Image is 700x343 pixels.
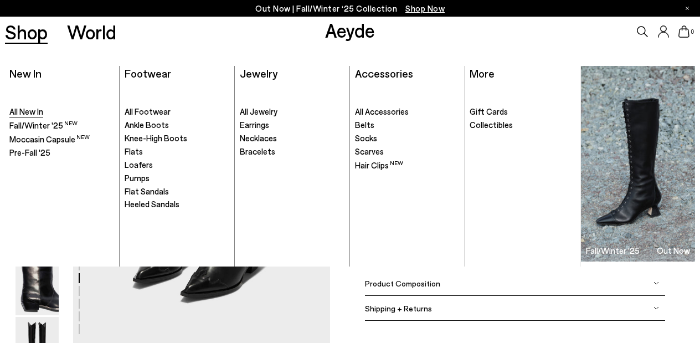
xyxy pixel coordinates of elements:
a: Moccasin Capsule [9,134,114,145]
span: Bracelets [240,146,275,156]
span: Earrings [240,120,269,130]
a: All Jewelry [240,106,344,117]
span: All Footwear [125,106,171,116]
a: All Accessories [355,106,460,117]
span: Gift Cards [470,106,508,116]
a: Belts [355,120,460,131]
a: All Footwear [125,106,229,117]
span: Product Composition [365,279,440,288]
span: Pumps [125,173,150,183]
a: Shop [5,22,48,42]
span: Pre-Fall '25 [9,147,50,157]
a: Fall/Winter '25 [9,120,114,131]
a: Fall/Winter '25 Out Now [581,66,696,262]
span: Collectibles [470,120,513,130]
span: Necklaces [240,133,277,143]
a: Aeyde [325,18,375,42]
a: Scarves [355,146,460,157]
a: Gift Cards [470,106,575,117]
a: New In [9,66,42,80]
a: Pumps [125,173,229,184]
span: All Accessories [355,106,409,116]
p: Out Now | Fall/Winter ‘25 Collection [255,2,445,16]
span: 0 [689,29,695,35]
a: Collectibles [470,120,575,131]
img: svg%3E [653,305,659,311]
span: Ankle Boots [125,120,169,130]
a: Bracelets [240,146,344,157]
img: Aruna Leather Knee-High Cowboy Boots - Image 4 [16,257,59,315]
span: Navigate to /collections/new-in [405,3,445,13]
a: Necklaces [240,133,344,144]
span: Hair Clips [355,160,403,170]
a: Heeled Sandals [125,199,229,210]
a: Accessories [355,66,413,80]
a: Flat Sandals [125,186,229,197]
span: Socks [355,133,377,143]
span: Heeled Sandals [125,199,179,209]
a: More [470,66,495,80]
a: Pre-Fall '25 [9,147,114,158]
span: Flat Sandals [125,186,169,196]
span: Flats [125,146,143,156]
span: Fall/Winter '25 [9,120,78,130]
a: 0 [678,25,689,38]
a: Jewelry [240,66,277,80]
span: Shipping + Returns [365,304,432,313]
a: Hair Clips [355,160,460,171]
a: Earrings [240,120,344,131]
h3: Fall/Winter '25 [586,247,640,255]
span: All New In [9,106,43,116]
span: Moccasin Capsule [9,134,90,144]
a: Socks [355,133,460,144]
a: Loafers [125,160,229,171]
span: Belts [355,120,374,130]
a: Ankle Boots [125,120,229,131]
span: Knee-High Boots [125,133,187,143]
h3: Out Now [657,247,690,255]
a: Flats [125,146,229,157]
span: Scarves [355,146,384,156]
img: Group_1295_900x.jpg [581,66,696,262]
a: Knee-High Boots [125,133,229,144]
span: Loafers [125,160,153,170]
a: World [67,22,116,42]
a: All New In [9,106,114,117]
span: All Jewelry [240,106,277,116]
a: Footwear [125,66,171,80]
img: svg%3E [653,280,659,286]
